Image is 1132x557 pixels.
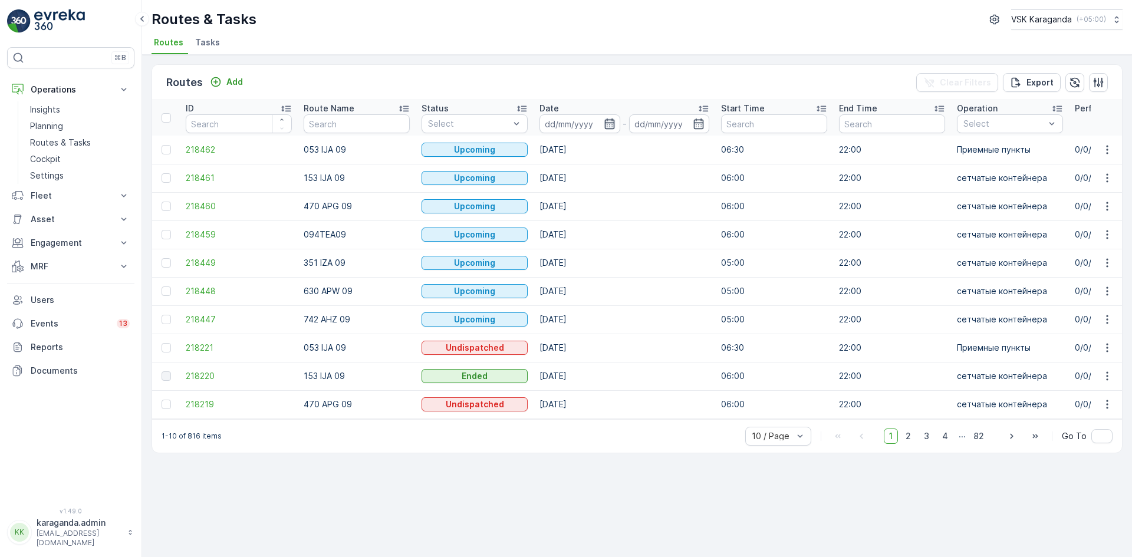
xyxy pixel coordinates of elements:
span: 218459 [186,229,292,240]
td: 22:00 [833,305,951,334]
p: End Time [839,103,877,114]
p: ... [959,429,966,444]
p: Ended [462,370,488,382]
p: Routes [166,74,203,91]
input: dd/mm/yyyy [539,114,620,133]
a: Documents [7,359,134,383]
td: 05:00 [715,305,833,334]
p: Engagement [31,237,111,249]
a: Settings [25,167,134,184]
p: 13 [119,319,127,328]
td: [DATE] [534,249,715,277]
p: Routes & Tasks [152,10,256,29]
td: [DATE] [534,192,715,220]
div: Toggle Row Selected [162,315,171,324]
button: VSK Karaganda(+05:00) [1011,9,1123,29]
a: 218449 [186,257,292,269]
div: Toggle Row Selected [162,202,171,211]
div: Toggle Row Selected [162,371,171,381]
p: Users [31,294,130,306]
p: Clear Filters [940,77,991,88]
p: Date [539,103,559,114]
button: Upcoming [422,256,528,270]
p: Select [963,118,1045,130]
td: 22:00 [833,334,951,362]
p: 1-10 of 816 items [162,431,222,441]
p: Add [226,76,243,88]
p: Status [422,103,449,114]
td: 22:00 [833,136,951,164]
p: - [623,117,627,131]
td: Приемные пункты [951,334,1069,362]
span: 2 [900,429,916,444]
td: 153 IJA 09 [298,362,416,390]
td: сетчатыe контейнера [951,249,1069,277]
button: Engagement [7,231,134,255]
p: Upcoming [454,314,495,325]
p: Performance [1075,103,1127,114]
button: Undispatched [422,397,528,411]
img: logo_light-DOdMpM7g.png [34,9,85,33]
p: Start Time [721,103,765,114]
td: 22:00 [833,249,951,277]
td: 22:00 [833,192,951,220]
a: 218460 [186,200,292,212]
td: сетчатыe контейнера [951,220,1069,249]
button: Asset [7,207,134,231]
span: v 1.49.0 [7,507,134,515]
td: [DATE] [534,136,715,164]
a: Reports [7,335,134,359]
p: Upcoming [454,144,495,156]
span: 82 [968,429,989,444]
td: 06:30 [715,334,833,362]
td: 053 IJA 09 [298,334,416,362]
td: Приемные пункты [951,136,1069,164]
button: Upcoming [422,199,528,213]
a: Events13 [7,312,134,335]
a: 218462 [186,144,292,156]
div: Toggle Row Selected [162,230,171,239]
p: Operations [31,84,111,95]
a: 218461 [186,172,292,184]
td: сетчатыe контейнера [951,192,1069,220]
td: [DATE] [534,334,715,362]
td: [DATE] [534,362,715,390]
td: 094TEA09 [298,220,416,249]
td: 06:00 [715,362,833,390]
button: Fleet [7,184,134,207]
div: Toggle Row Selected [162,173,171,183]
td: 22:00 [833,220,951,249]
td: 06:00 [715,390,833,418]
td: 06:00 [715,192,833,220]
p: MRF [31,261,111,272]
a: Cockpit [25,151,134,167]
p: Routes & Tasks [30,137,91,149]
p: VSK Karaganda [1011,14,1072,25]
p: karaganda.admin [37,517,121,529]
td: сетчатыe контейнера [951,390,1069,418]
div: KK [10,523,29,542]
div: Toggle Row Selected [162,400,171,409]
input: Search [304,114,410,133]
a: 218448 [186,285,292,297]
span: 218219 [186,398,292,410]
button: Upcoming [422,228,528,242]
p: Upcoming [454,200,495,212]
input: Search [721,114,827,133]
td: [DATE] [534,277,715,305]
p: Undispatched [446,342,504,354]
td: 153 IJA 09 [298,164,416,192]
p: Cockpit [30,153,61,165]
input: Search [839,114,945,133]
p: Insights [30,104,60,116]
td: 05:00 [715,249,833,277]
td: 06:30 [715,136,833,164]
p: Route Name [304,103,354,114]
span: Routes [154,37,183,48]
a: Insights [25,101,134,118]
p: [EMAIL_ADDRESS][DOMAIN_NAME] [37,529,121,548]
button: Clear Filters [916,73,998,92]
